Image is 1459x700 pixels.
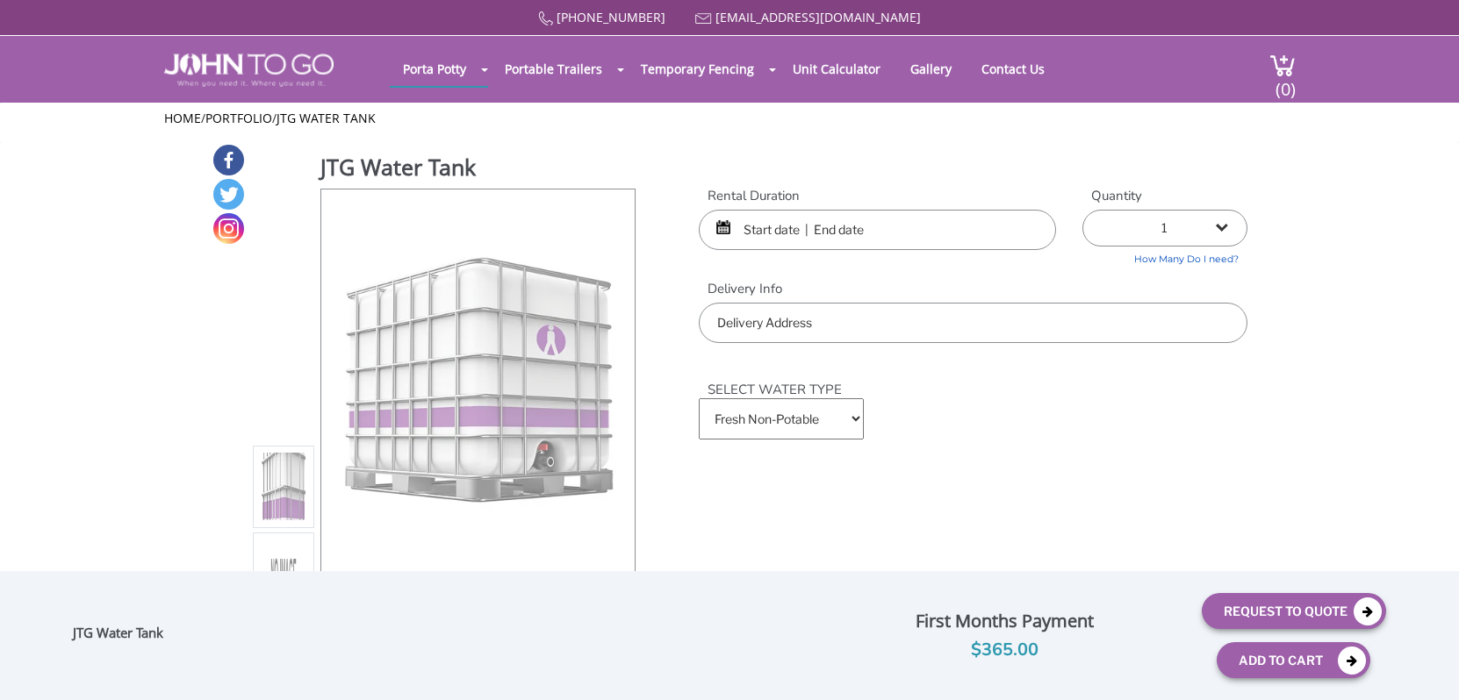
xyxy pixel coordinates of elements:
[1082,246,1247,267] a: How Many Do I need?
[699,187,1056,205] label: Rental Duration
[492,52,615,86] a: Portable Trailers
[334,189,623,603] img: Product
[1275,63,1296,101] span: (0)
[213,145,244,175] a: Facebook
[628,52,767,86] a: Temporary Fencing
[164,110,201,126] a: Home
[1269,54,1296,77] img: cart a
[277,110,376,126] a: JTG Water Tank
[715,9,921,25] a: [EMAIL_ADDRESS][DOMAIN_NAME]
[164,54,334,87] img: JOHN to go
[1217,642,1370,678] button: Add To Cart
[205,110,272,126] a: Portfolio
[1082,187,1247,205] label: Quantity
[213,179,244,210] a: Twitter
[164,110,1296,127] ul: / /
[968,52,1058,86] a: Contact Us
[73,625,172,647] div: JTG Water Tank
[320,152,636,187] h1: JTG Water Tank
[699,280,1247,298] label: Delivery Info
[390,52,479,86] a: Porta Potty
[897,52,965,86] a: Gallery
[538,11,553,26] img: Call
[1202,593,1386,629] button: Request To Quote
[821,606,1189,636] div: First Months Payment
[695,13,712,25] img: Mail
[260,281,307,694] img: Product
[213,213,244,244] a: Instagram
[821,636,1189,664] div: $365.00
[780,52,894,86] a: Unit Calculator
[699,210,1056,250] input: Start date | End date
[699,303,1247,343] input: Delivery Address
[699,361,1247,398] h3: SELECT WATER TYPE
[1389,630,1459,700] button: Live Chat
[557,9,665,25] a: [PHONE_NUMBER]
